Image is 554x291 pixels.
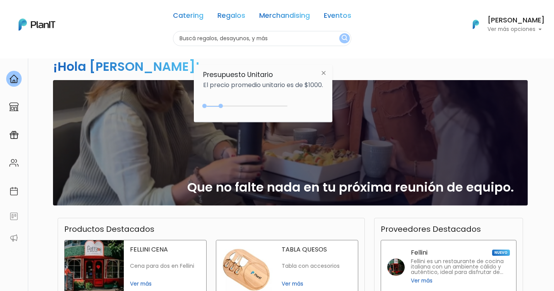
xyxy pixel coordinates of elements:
[64,224,154,234] h3: Productos Destacados
[19,19,55,31] img: PlanIt Logo
[463,14,545,34] button: PlanIt Logo [PERSON_NAME] Ver más opciones
[203,82,323,88] p: El precio promedio unitario es de $1000.
[259,12,310,22] a: Merchandising
[492,250,510,256] span: NUEVO
[9,187,19,196] img: calendar-87d922413cdce8b2cf7b7f5f62616a5cf9e4887200fb71536465627b3292af00.svg
[316,66,331,80] img: close-6986928ebcb1d6c9903e3b54e860dbc4d054630f23adef3a32610726dff6a82b.svg
[324,12,351,22] a: Eventos
[9,158,19,168] img: people-662611757002400ad9ed0e3c099ab2801c6687ba6c219adb57efc949bc21e19d.svg
[9,130,19,140] img: campaigns-02234683943229c281be62815700db0a1741e53638e28bf9629b52c665b00959.svg
[282,246,352,253] p: TABLA QUESOS
[173,31,351,46] input: Buscá regalos, desayunos, y más
[411,259,510,275] p: Fellini es un restaurante de cocina italiana con un ambiente cálido y auténtico, ideal para disfr...
[173,12,203,22] a: Catering
[217,12,245,22] a: Regalos
[342,35,347,42] img: search_button-432b6d5273f82d61273b3651a40e1bd1b912527efae98b1b7a1b2c0702e16a8d.svg
[9,233,19,243] img: partners-52edf745621dab592f3b2c58e3bca9d71375a7ef29c3b500c9f145b62cc070d4.svg
[130,280,200,288] span: Ver más
[203,71,323,79] h6: Presupuesto Unitario
[387,258,405,276] img: fellini
[40,7,111,22] div: ¿Necesitás ayuda?
[282,280,352,288] span: Ver más
[467,16,484,33] img: PlanIt Logo
[282,263,352,269] p: Tabla con accesorios
[487,27,545,32] p: Ver más opciones
[130,246,200,253] p: FELLINI CENA
[53,58,200,75] h2: ¡Hola [PERSON_NAME]!
[187,180,514,195] h2: Que no falte nada en tu próxima reunión de equipo.
[381,224,481,234] h3: Proveedores Destacados
[411,250,427,256] p: Fellini
[130,263,200,269] p: Cena para dos en Fellini
[9,212,19,221] img: feedback-78b5a0c8f98aac82b08bfc38622c3050aee476f2c9584af64705fc4e61158814.svg
[487,17,545,24] h6: [PERSON_NAME]
[411,277,433,285] span: Ver más
[9,74,19,84] img: home-e721727adea9d79c4d83392d1f703f7f8bce08238fde08b1acbfd93340b81755.svg
[9,102,19,111] img: marketplace-4ceaa7011d94191e9ded77b95e3339b90024bf715f7c57f8cf31f2d8c509eaba.svg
